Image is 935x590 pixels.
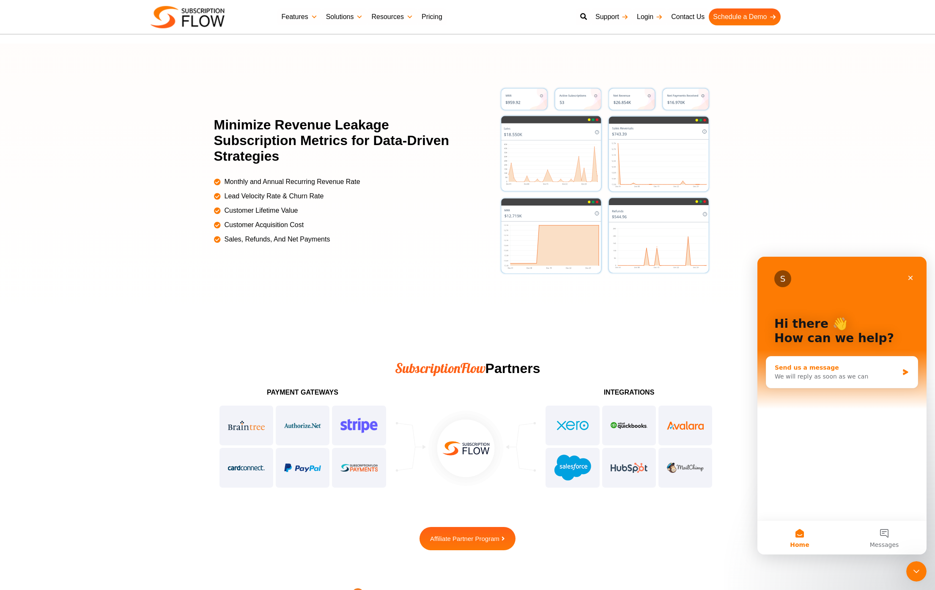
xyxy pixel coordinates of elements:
span: SubscriptionFlow [395,359,485,376]
img: Subscriptionflow [151,6,225,28]
iframe: Intercom live chat [757,257,927,554]
a: Support [591,8,633,25]
span: Customer Acquisition Cost [222,220,304,230]
a: Schedule a Demo [709,8,780,25]
a: Features [277,8,322,25]
iframe: Intercom live chat [906,561,927,582]
a: Resources [367,8,417,25]
h2: Partners [256,360,679,376]
span: Affiliate Partner Program [430,535,499,542]
h3: integrations [544,389,713,396]
a: Affiliate Partner Program [420,527,515,550]
h3: Payment Gateways [218,389,387,396]
img: Dashboard-Details [499,86,711,276]
a: Contact Us [667,8,709,25]
span: Customer Lifetime Value [222,206,298,216]
h2: Minimize Revenue Leakage Subscription Metrics for Data-Driven Strategies [214,117,457,164]
span: Monthly and Annual Recurring Revenue Rate [222,177,360,187]
span: Sales, Refunds, And Net Payments [222,234,330,244]
a: Pricing [417,8,447,25]
a: Login [633,8,667,25]
a: Solutions [322,8,367,25]
span: Lead Velocity Rate & Churn Rate [222,191,324,201]
img: subscriptionflow [426,408,506,488]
